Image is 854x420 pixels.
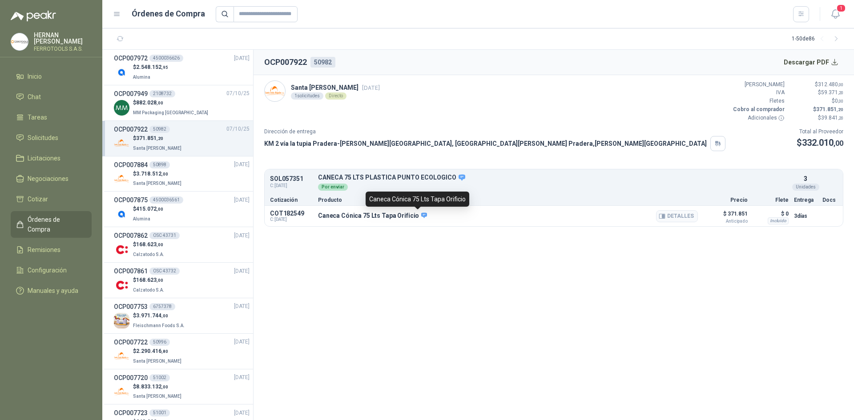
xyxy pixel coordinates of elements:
[136,384,168,390] span: 8.833.132
[136,312,168,319] span: 3.971.744
[114,171,129,186] img: Company Logo
[234,409,250,417] span: [DATE]
[703,219,748,224] span: Anticipado
[325,92,346,100] div: Directo
[838,99,843,104] span: ,00
[136,206,163,212] span: 415.072
[149,374,170,381] div: 51002
[11,282,92,299] a: Manuales y ayuda
[794,197,817,203] p: Entrega
[318,174,789,182] p: CANECA 75 LTS PLASTICA PUNTO ECOLOGICO
[270,210,313,217] p: COT182549
[133,312,186,320] p: $
[136,277,163,283] span: 168.623
[11,191,92,208] a: Cotizar
[792,184,819,191] div: Unidades
[133,110,208,115] span: MM Packaging [GEOGRAPHIC_DATA]
[234,160,250,169] span: [DATE]
[114,136,129,151] img: Company Logo
[114,384,129,400] img: Company Logo
[157,136,163,141] span: ,20
[136,64,168,70] span: 2.548.152
[157,207,163,212] span: ,00
[161,65,168,70] span: ,95
[157,278,163,283] span: ,00
[265,81,285,101] img: Company Logo
[157,242,163,247] span: ,00
[136,100,163,106] span: 882.028
[133,347,183,356] p: $
[114,100,129,116] img: Company Logo
[114,124,148,134] h3: OCP007922
[291,83,380,92] p: Santa [PERSON_NAME]
[149,268,180,275] div: OSC 43732
[114,195,250,223] a: OCP0078754500036561[DATE] Company Logo$415.072,00Alumina
[838,82,843,87] span: ,00
[34,32,92,44] p: HERNAN [PERSON_NAME]
[114,302,250,330] a: OCP0077536757378[DATE] Company Logo$3.971.744,00Fleischmann Foods S.A.
[114,160,148,170] h3: OCP007884
[11,68,92,85] a: Inicio
[790,114,843,122] p: $
[797,128,843,136] p: Total al Proveedor
[270,197,313,203] p: Cotización
[794,211,817,221] p: 3 días
[133,288,164,292] span: Calzatodo S.A.
[133,383,183,391] p: $
[816,106,843,112] span: 371.851
[114,373,148,383] h3: OCP007720
[114,266,148,276] h3: OCP007861
[114,373,250,401] a: OCP00772051002[DATE] Company Logo$8.833.132,00Santa [PERSON_NAME]
[133,394,181,399] span: Santa [PERSON_NAME]
[149,55,183,62] div: 4500036626
[133,181,181,186] span: Santa [PERSON_NAME]
[310,57,335,68] div: 50982
[703,208,748,224] p: $ 371.851
[318,197,698,203] p: Producto
[114,89,250,117] a: OCP007949210873207/10/25 Company Logo$882.028,00MM Packaging [GEOGRAPHIC_DATA]
[821,89,843,96] span: 59.371
[11,11,56,21] img: Logo peakr
[28,265,67,275] span: Configuración
[11,241,92,258] a: Remisiones
[226,89,250,98] span: 07/10/25
[161,384,168,389] span: ,00
[11,170,92,187] a: Negociaciones
[114,348,129,364] img: Company Logo
[133,99,210,107] p: $
[790,88,843,97] p: $
[234,338,250,346] span: [DATE]
[157,100,163,105] span: ,00
[264,139,707,148] p: KM 2 vía la tupia Pradera-[PERSON_NAME][GEOGRAPHIC_DATA], [GEOGRAPHIC_DATA][PERSON_NAME] Pradera ...
[264,128,725,136] p: Dirección de entrega
[834,139,843,148] span: ,00
[797,136,843,150] p: $
[149,232,180,239] div: OSC 43731
[149,409,170,416] div: 51001
[731,105,785,114] p: Cobro al comprador
[114,231,148,240] h3: OCP007862
[114,64,129,80] img: Company Logo
[136,135,163,141] span: 371.851
[133,63,168,72] p: $
[790,80,843,89] p: $
[28,92,41,102] span: Chat
[133,170,183,178] p: $
[822,197,838,203] p: Docs
[114,160,250,188] a: OCP00788450898[DATE] Company Logo$3.718.512,00Santa [PERSON_NAME]
[28,112,47,122] span: Tareas
[28,174,68,184] span: Negociaciones
[114,53,250,81] a: OCP0079724500036626[DATE] Company Logo$2.548.152,95Alumina
[149,196,183,204] div: 4500036561
[114,337,148,347] h3: OCP007722
[114,266,250,294] a: OCP007861OSC 43732[DATE] Company Logo$168.623,00Calzatodo S.A.
[821,115,843,121] span: 39.841
[366,192,469,207] div: Caneca Cónica 75 Lts Tapa Orificio
[270,217,313,222] span: C: [DATE]
[318,212,427,220] p: Caneca Cónica 75 Lts Tapa Orificio
[133,205,163,213] p: $
[234,373,250,382] span: [DATE]
[270,182,313,189] span: C: [DATE]
[149,161,170,168] div: 50898
[11,211,92,238] a: Órdenes de Compra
